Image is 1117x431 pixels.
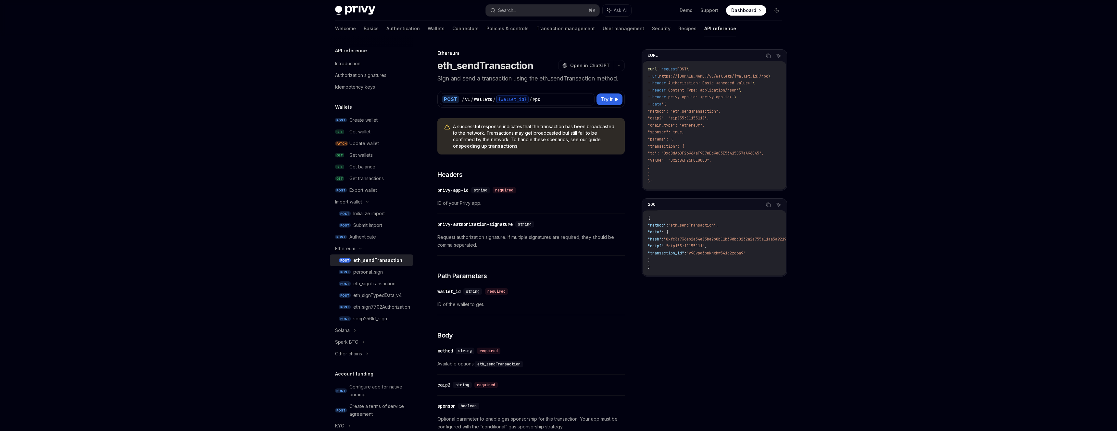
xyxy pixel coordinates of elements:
[734,94,736,100] span: \
[648,151,764,156] span: "to": "0xd8dA6BF26964aF9D7eEd9e03E53415D37aA96045",
[648,67,657,72] span: curl
[648,229,661,235] span: "data"
[330,266,413,278] a: POSTpersonal_sign
[442,95,459,103] div: POST
[335,60,360,68] div: Introduction
[428,21,445,36] a: Wallets
[648,102,661,107] span: --data
[335,245,355,252] div: Ethereum
[752,80,755,86] span: \
[458,143,518,149] a: speeding up transactions
[648,172,650,177] span: }
[648,265,650,270] span: }
[471,96,473,103] div: /
[330,58,413,69] a: Introduction
[648,237,661,242] span: "hash"
[648,80,666,86] span: --header
[486,5,599,16] button: Search...⌘K
[764,52,772,60] button: Copy the contents from the code block
[666,243,705,249] span: "eip155:11155111"
[477,348,500,354] div: required
[664,243,666,249] span: :
[684,251,686,256] span: :
[648,251,684,256] span: "transaction_id"
[437,301,625,308] span: ID of the wallet to get.
[444,124,450,130] svg: Warning
[437,233,625,249] span: Request authorization signature. If multiple signatures are required, they should be comma separa...
[335,71,386,79] div: Authorization signatures
[686,251,746,256] span: "y90vpg3bnkjxhw541c2zc6a9"
[437,199,625,207] span: ID of your Privy app.
[666,80,752,86] span: 'Authorization: Basic <encoded-value>'
[648,179,652,184] span: }'
[558,60,614,71] button: Open in ChatGPT
[466,289,480,294] span: string
[339,305,351,310] span: POST
[335,118,347,123] span: POST
[335,408,347,413] span: POST
[335,153,344,158] span: GET
[686,67,689,72] span: \
[353,221,382,229] div: Submit import
[339,270,351,275] span: POST
[493,187,516,193] div: required
[648,137,673,142] span: "params": {
[349,233,376,241] div: Authenticate
[335,350,362,358] div: Other chains
[648,129,684,135] span: "sponsor": true,
[437,187,469,193] div: privy-app-id
[330,184,413,196] a: POSTExport wallet
[485,288,508,295] div: required
[330,278,413,289] a: POSTeth_signTransaction
[339,223,351,228] span: POST
[330,81,413,93] a: Idempotency keys
[349,116,378,124] div: Create wallet
[648,158,711,163] span: "value": "0x2386F26FC10000",
[437,288,461,295] div: wallet_id
[529,96,532,103] div: /
[330,231,413,243] a: POSTAuthenticate
[648,94,666,100] span: --header
[335,165,344,169] span: GET
[437,60,533,71] h1: eth_sendTransaction
[335,188,347,193] span: POST
[648,88,666,93] span: --header
[474,96,492,103] div: wallets
[659,74,768,79] span: https://[DOMAIN_NAME]/v1/wallets/{wallet_id}/rpc
[474,382,498,388] div: required
[486,21,529,36] a: Policies & controls
[349,175,384,182] div: Get transactions
[349,128,370,136] div: Get wallet
[453,123,618,149] span: A successful response indicates that the transaction has been broadcasted to the network. Transac...
[335,83,375,91] div: Idempotency keys
[437,271,487,280] span: Path Parameters
[462,96,464,103] div: /
[353,291,402,299] div: eth_signTypedData_v4
[461,403,477,409] span: boolean
[364,21,379,36] a: Basics
[680,7,693,14] a: Demo
[661,102,666,107] span: '{
[335,198,362,206] div: Import wallet
[661,229,668,235] span: : {
[339,258,351,263] span: POST
[774,201,783,209] button: Ask AI
[570,62,610,69] span: Open in ChatGPT
[437,74,625,83] p: Sign and send a transaction using the eth_sendTransaction method.
[330,208,413,219] a: POSTInitialize import
[353,315,387,323] div: secp256k1_sign
[716,223,718,228] span: ,
[596,93,622,105] button: Try it
[353,303,410,311] div: eth_sign7702Authorization
[536,21,595,36] a: Transaction management
[739,88,741,93] span: \
[339,316,351,321] span: POST
[386,21,420,36] a: Authentication
[330,219,413,231] a: POSTSubmit import
[353,210,385,217] div: Initialize import
[330,173,413,184] a: GETGet transactions
[646,201,658,208] div: 200
[330,381,413,400] a: POSTConfigure app for native onramp
[330,149,413,161] a: GETGet wallets
[330,138,413,149] a: PATCHUpdate wallet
